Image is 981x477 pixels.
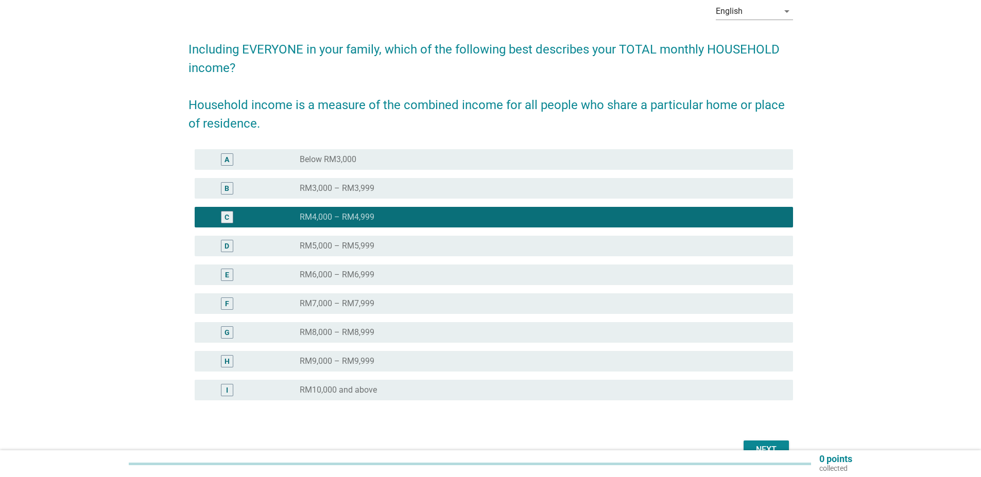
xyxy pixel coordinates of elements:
label: RM9,000 – RM9,999 [300,356,374,366]
div: G [225,327,230,338]
label: RM7,000 – RM7,999 [300,298,374,309]
label: RM8,000 – RM8,999 [300,327,374,338]
div: I [226,385,228,396]
label: RM6,000 – RM6,999 [300,270,374,280]
p: collected [819,464,852,473]
div: Next [752,444,781,456]
div: F [225,298,229,309]
h2: Including EVERYONE in your family, which of the following best describes your TOTAL monthly HOUSE... [188,30,793,133]
div: H [225,356,230,367]
button: Next [744,440,789,459]
label: RM5,000 – RM5,999 [300,241,374,251]
label: RM3,000 – RM3,999 [300,183,374,193]
div: E [225,270,229,280]
p: 0 points [819,454,852,464]
label: RM4,000 – RM4,999 [300,212,374,222]
i: arrow_drop_down [781,5,793,17]
div: D [225,241,229,252]
label: Below RM3,000 [300,154,356,165]
div: English [716,7,743,16]
div: C [225,212,229,223]
div: B [225,183,229,194]
div: A [225,154,229,165]
label: RM10,000 and above [300,385,377,395]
